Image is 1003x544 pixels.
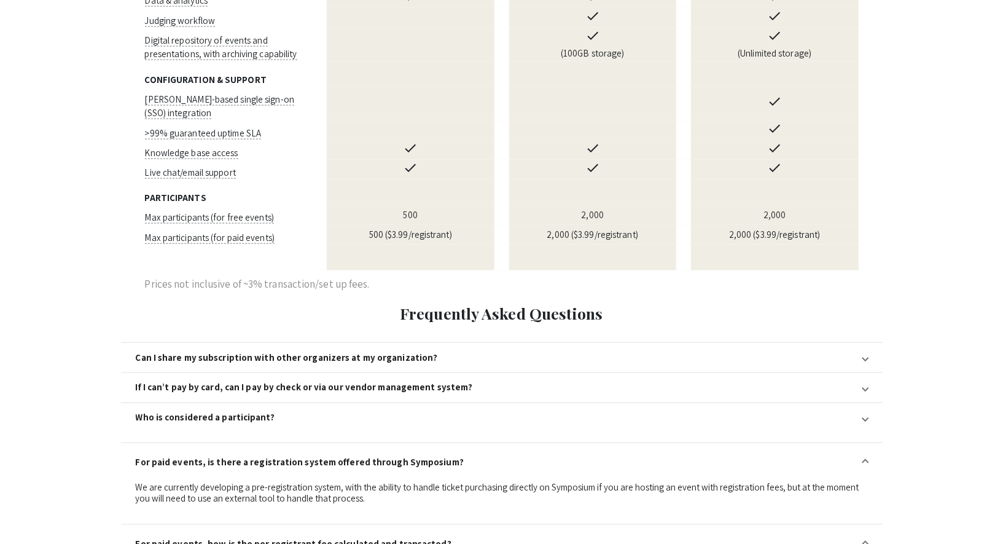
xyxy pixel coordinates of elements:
[319,205,502,225] td: 500
[403,141,418,156] span: done
[136,352,438,363] div: Can I share my subscription with other organizers at my organization?
[145,167,236,179] span: Live chat/email support
[145,74,267,85] span: Configuration & Support
[136,382,473,393] div: If I can’t pay by card, can I pay by check or via our vendor management system?
[121,403,883,433] mat-expansion-panel-header: Who is considered a participant?
[145,15,216,27] span: Judging workflow
[684,205,866,225] td: 2,000
[145,232,275,244] span: Max participants (for paid events)
[145,34,297,61] span: Digital repository of events and presentations, with archiving capability
[121,343,883,373] mat-expansion-panel-header: Can I share my subscription with other organizers at my organization?
[767,28,782,43] span: done
[767,160,782,175] span: done
[585,28,600,43] span: done
[145,147,238,159] span: Knowledge base access
[502,205,684,225] td: 2,000
[767,9,782,23] span: done
[136,457,464,468] div: For paid events, is there a registration system offered through Symposium?
[145,211,274,224] span: Max participants (for free events)
[145,277,370,293] p: Prices not inclusive of ~3% transaction/set up fees.
[136,483,868,505] div: We are currently developing a pre-registration system, with the ability to handle ticket purchasi...
[130,304,873,323] h3: Frequently Asked Questions
[121,483,883,514] div: For paid events, is there a registration system offered through Symposium?
[502,225,684,245] td: 2,000 ($3.99/registrant)
[767,94,782,109] span: done
[136,412,275,424] div: Who is considered a participant?
[121,443,883,483] mat-expansion-panel-header: For paid events, is there a registration system offered through Symposium?
[585,160,600,175] span: done
[561,47,625,59] span: (100GB storage)
[319,225,502,245] td: 500 ($3.99/registrant)
[684,225,866,245] td: 2,000 ($3.99/registrant)
[9,489,52,535] iframe: Chat
[145,127,262,140] span: >99% guaranteed uptime SLA
[145,93,294,120] span: [PERSON_NAME]-based single sign-on (SSO) integration
[585,141,600,156] span: done
[403,160,418,175] span: done
[145,192,206,203] span: participants
[767,141,782,156] span: done
[767,121,782,136] span: done
[738,47,811,59] span: (Unlimited storage)
[121,373,883,403] mat-expansion-panel-header: If I can’t pay by card, can I pay by check or via our vendor management system?
[585,9,600,23] span: done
